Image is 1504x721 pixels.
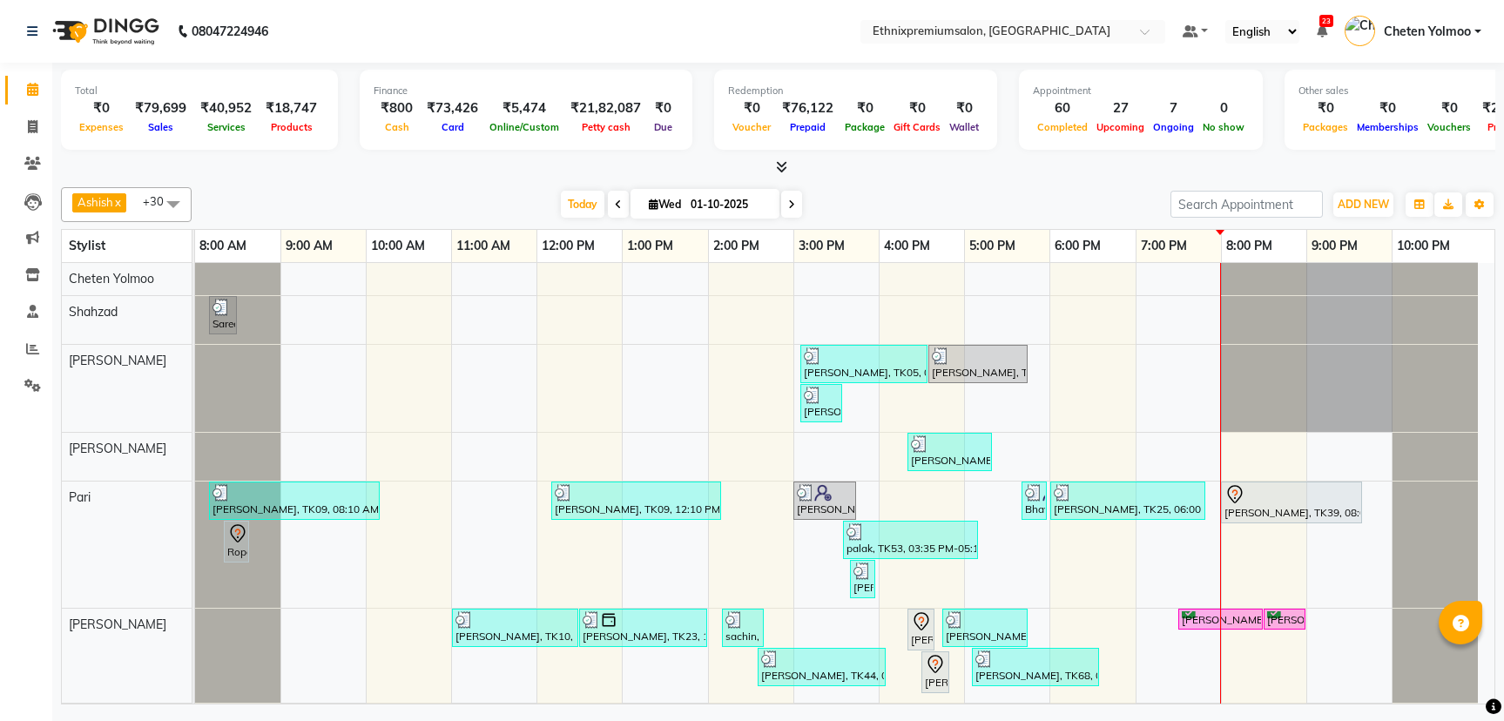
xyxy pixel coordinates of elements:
[485,98,563,118] div: ₹5,474
[259,98,324,118] div: ₹18,747
[802,347,926,381] div: [PERSON_NAME], TK05, 03:05 PM-04:35 PM, Retuals - Power Hyaluronic Range(Unisex)
[75,84,324,98] div: Total
[709,233,764,259] a: 2:00 PM
[1265,611,1304,628] div: [PERSON_NAME], TK31, 08:30 PM-09:00 PM, Haircut - [PERSON_NAME] Trim
[561,191,604,218] span: Today
[452,233,515,259] a: 11:00 AM
[889,98,945,118] div: ₹0
[144,121,178,133] span: Sales
[113,195,121,209] a: x
[945,121,983,133] span: Wallet
[454,611,577,644] div: [PERSON_NAME], TK10, 11:00 AM-12:30 PM, Haircut - Premier Men Hair Cut ,Haircut - [PERSON_NAME] Trim
[381,121,414,133] span: Cash
[852,563,873,596] div: [PERSON_NAME], TK43, 03:40 PM-03:55 PM, Threading - Eye Brows
[889,121,945,133] span: Gift Cards
[69,617,166,632] span: [PERSON_NAME]
[1170,191,1323,218] input: Search Appointment
[44,7,164,56] img: logo
[775,98,840,118] div: ₹76,122
[1352,121,1423,133] span: Memberships
[266,121,317,133] span: Products
[944,611,1026,644] div: [PERSON_NAME], TK61, 04:45 PM-05:45 PM, Haircut - Premier Women Hair Cut
[802,387,840,420] div: [PERSON_NAME], TK42, 03:05 PM-03:35 PM, Threading - Eye Brows,Threading - Eye Brows
[1136,233,1191,259] a: 7:00 PM
[1180,611,1261,628] div: [PERSON_NAME], TK31, 07:30 PM-08:30 PM, Haircut - Premier Men Hair Cut
[75,121,128,133] span: Expenses
[685,192,772,218] input: 2025-10-01
[1149,98,1198,118] div: 7
[909,611,933,648] div: [PERSON_NAME], TK40, 04:20 PM-04:40 PM, Haircut - Premier Women Hair Cut
[909,435,990,468] div: [PERSON_NAME], TK56, 04:20 PM-05:20 PM, Waxing - Full Arms([DEMOGRAPHIC_DATA]),Waxing - Full Legs...
[648,98,678,118] div: ₹0
[537,233,599,259] a: 12:00 PM
[69,353,166,368] span: [PERSON_NAME]
[1198,98,1249,118] div: 0
[1423,98,1475,118] div: ₹0
[211,484,378,517] div: [PERSON_NAME], TK09, 08:10 AM-10:10 AM, Retuals - Biom Peel Pro Range(Unisex)
[581,611,705,644] div: [PERSON_NAME], TK23, 12:30 PM-02:00 PM, Haircut - Premier Men Hair Cut ,Haircut - [PERSON_NAME] Trim
[724,611,762,644] div: sachin, TK26, 02:10 PM-02:40 PM, Haircut - [PERSON_NAME] Trim
[1223,484,1360,521] div: [PERSON_NAME], TK39, 08:00 PM-09:40 PM, Nail Extension - French Gel Polish([DEMOGRAPHIC_DATA])
[974,650,1097,684] div: [PERSON_NAME], TK68, 05:05 PM-06:35 PM, Haircut - Premier Men Hair Cut ,Haircut - [PERSON_NAME] Trim
[420,98,485,118] div: ₹73,426
[945,98,983,118] div: ₹0
[374,84,678,98] div: Finance
[650,121,677,133] span: Due
[69,441,166,456] span: [PERSON_NAME]
[795,484,854,517] div: [PERSON_NAME], TK33, 03:00 PM-03:45 PM, Manicure - Avl Express([DEMOGRAPHIC_DATA])
[644,198,685,211] span: Wed
[195,233,251,259] a: 8:00 AM
[226,523,247,560] div: Ropanjal, TK21, 08:20 AM-08:30 AM, Waxing - Full Arms([DEMOGRAPHIC_DATA])
[1317,24,1327,39] a: 23
[728,84,983,98] div: Redemption
[1393,233,1454,259] a: 10:00 PM
[1149,121,1198,133] span: Ongoing
[786,121,830,133] span: Prepaid
[485,121,563,133] span: Online/Custom
[69,271,154,286] span: Cheten Yolmoo
[623,233,678,259] a: 1:00 PM
[1198,121,1249,133] span: No show
[840,98,889,118] div: ₹0
[1319,15,1333,27] span: 23
[1033,121,1092,133] span: Completed
[1222,233,1277,259] a: 8:00 PM
[1338,198,1389,211] span: ADD NEW
[1307,233,1362,259] a: 9:00 PM
[1023,484,1045,517] div: Bhavana, TK62, 05:40 PM-05:55 PM, Threading - Eye Brows
[1033,98,1092,118] div: 60
[1092,98,1149,118] div: 27
[78,195,113,209] span: Ashish
[930,347,1026,381] div: [PERSON_NAME], TK05, 04:35 PM-05:45 PM, Retuals - Power C Range(Unisex)
[1092,121,1149,133] span: Upcoming
[794,233,849,259] a: 3:00 PM
[728,98,775,118] div: ₹0
[69,489,91,505] span: Pari
[1384,23,1471,41] span: Cheten Yolmoo
[211,299,235,332] div: Sareeka, TK04, 08:10 AM-08:30 AM, Haircut - Top Tier Women Hair Cut
[577,121,635,133] span: Petty cash
[563,98,648,118] div: ₹21,82,087
[1431,651,1487,704] iframe: chat widget
[75,98,128,118] div: ₹0
[1050,233,1105,259] a: 6:00 PM
[128,98,193,118] div: ₹79,699
[69,238,105,253] span: Stylist
[367,233,429,259] a: 10:00 AM
[203,121,250,133] span: Services
[193,98,259,118] div: ₹40,952
[1298,98,1352,118] div: ₹0
[143,194,177,208] span: +30
[1333,192,1393,217] button: ADD NEW
[840,121,889,133] span: Package
[1345,16,1375,46] img: Cheten Yolmoo
[1352,98,1423,118] div: ₹0
[281,233,337,259] a: 9:00 AM
[845,523,976,556] div: palak, TK53, 03:35 PM-05:10 PM, Waxing - Full Arms([DEMOGRAPHIC_DATA]),Waxing - Full Legs([DEMOGR...
[1423,121,1475,133] span: Vouchers
[1052,484,1204,517] div: [PERSON_NAME], TK25, 06:00 PM-07:50 PM, Waxing - Bikini Wax Brazilian([DEMOGRAPHIC_DATA])
[965,233,1020,259] a: 5:00 PM
[437,121,469,133] span: Card
[69,304,118,320] span: Shahzad
[759,650,884,684] div: [PERSON_NAME], TK44, 02:35 PM-04:05 PM, Haircut - [PERSON_NAME] Trim,Haircut - Premier Men Hair Cut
